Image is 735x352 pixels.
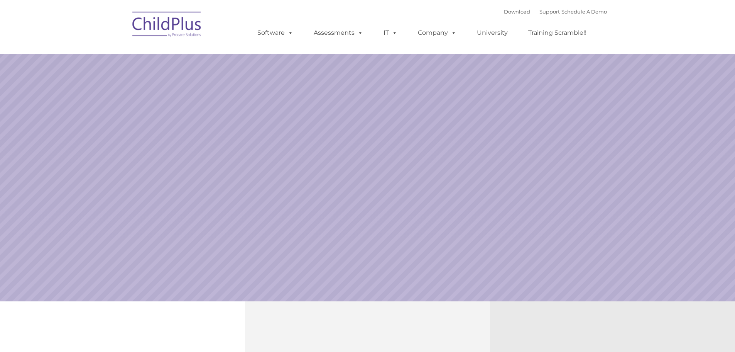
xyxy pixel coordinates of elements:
a: Assessments [306,25,371,41]
a: Training Scramble!! [520,25,594,41]
a: IT [376,25,405,41]
a: Download [504,9,530,15]
a: Support [539,9,560,15]
a: Schedule A Demo [561,9,607,15]
img: ChildPlus by Procare Solutions [128,6,206,45]
font: | [504,9,607,15]
a: Software [250,25,301,41]
a: University [469,25,515,41]
a: Company [410,25,464,41]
